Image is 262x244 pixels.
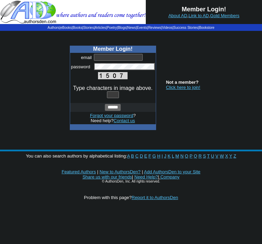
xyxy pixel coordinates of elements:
[97,169,98,174] font: |
[132,174,133,179] font: |
[152,153,156,159] a: G
[60,26,72,30] a: eBooks
[162,153,163,159] a: I
[91,118,135,123] font: Need help?
[132,195,178,200] a: Report it to AuthorsDen
[199,26,215,30] a: Bookstore
[225,153,228,159] a: X
[149,153,151,159] a: F
[182,6,226,13] b: Member Login!
[26,153,236,159] font: You can also search authors by alphabetical listing:
[157,153,160,159] a: H
[185,153,188,159] a: O
[166,85,200,90] a: Click here to join!
[144,153,147,159] a: E
[90,113,136,118] font: ?
[175,153,179,159] a: M
[127,26,136,30] a: News
[162,26,172,30] a: Videos
[81,55,92,60] font: email
[135,153,138,159] a: C
[113,118,135,123] a: Contact us
[189,153,192,159] a: P
[71,64,90,69] font: password
[47,26,59,30] a: Authors
[181,153,184,159] a: N
[188,13,209,18] a: Link to AD
[148,26,161,30] a: Reviews
[167,153,171,159] a: K
[98,72,128,79] img: This Is CAPTCHA Image
[62,169,96,174] a: Featured Authors
[158,174,179,179] font: |
[144,169,200,174] a: Add AuthorsDen to your Site
[47,26,214,30] span: | | | | | | | | | | | |
[107,26,117,30] a: Poetry
[137,26,148,30] a: Events
[160,174,179,179] a: Company
[83,26,94,30] a: Stories
[83,174,132,179] a: Share us with our friends
[131,153,134,159] a: B
[207,153,210,159] a: T
[168,13,240,18] font: , ,
[229,153,232,159] a: Y
[73,85,153,91] font: Type characters in image above.
[168,13,187,18] a: About AD
[100,169,141,174] a: New to AuthorsDen?
[220,153,224,159] a: W
[118,26,126,30] a: Blogs
[73,26,82,30] a: Books
[90,113,133,118] a: Forgot your password
[140,153,143,159] a: D
[203,153,206,159] a: S
[216,153,219,159] a: V
[127,153,130,159] a: A
[102,179,160,183] font: © AuthorsDen, Inc. All rights reserved.
[194,153,197,159] a: Q
[142,169,143,174] font: |
[198,153,201,159] a: R
[84,195,178,200] font: Problem with this page?
[95,26,106,30] a: Articles
[173,26,198,30] a: Success Stories
[211,153,214,159] a: U
[164,153,166,159] a: J
[93,46,133,52] b: Member Login!
[166,80,199,85] b: Not a member?
[134,174,158,179] a: Need Help?
[172,153,174,159] a: L
[233,153,236,159] a: Z
[210,13,239,18] a: Gold Members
